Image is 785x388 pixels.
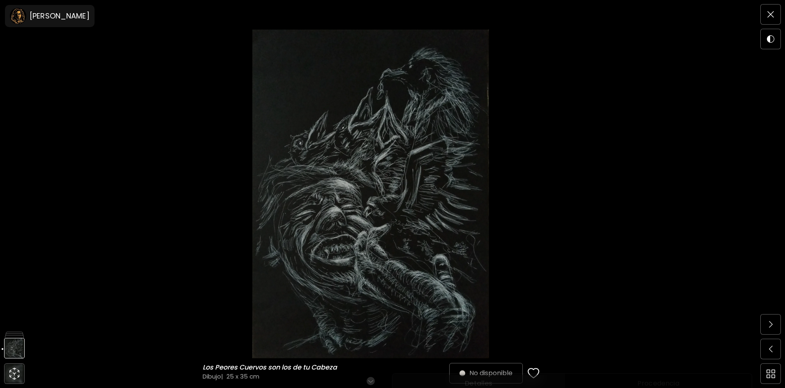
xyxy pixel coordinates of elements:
[30,11,90,21] h6: [PERSON_NAME]
[203,372,459,381] h4: Dibujo | 25 x 35 cm
[8,367,21,380] div: animation
[203,363,339,372] h6: Los Peores Cuervos son los de tu Cabeza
